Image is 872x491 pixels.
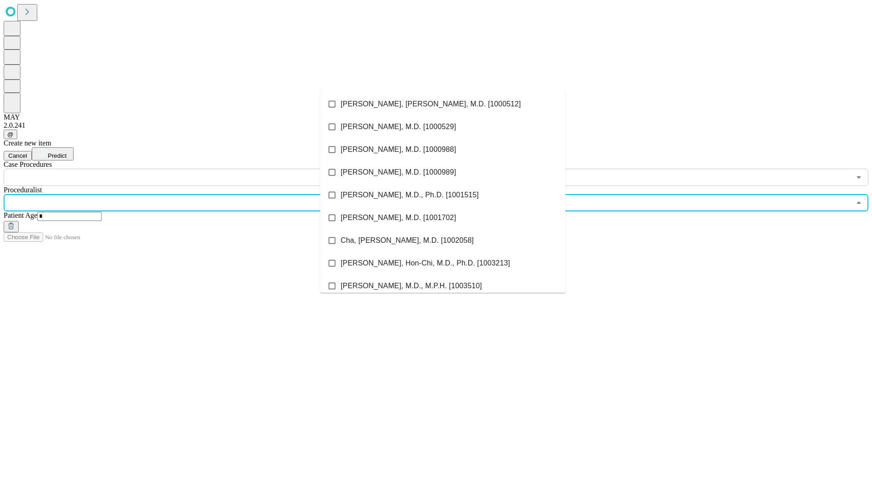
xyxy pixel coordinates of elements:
[341,121,456,132] span: [PERSON_NAME], M.D. [1000529]
[341,190,479,200] span: [PERSON_NAME], M.D., Ph.D. [1001515]
[341,167,456,178] span: [PERSON_NAME], M.D. [1000989]
[4,160,52,168] span: Scheduled Procedure
[341,235,474,246] span: Cha, [PERSON_NAME], M.D. [1002058]
[32,147,74,160] button: Predict
[4,186,42,194] span: Proceduralist
[341,144,456,155] span: [PERSON_NAME], M.D. [1000988]
[48,152,66,159] span: Predict
[341,258,510,269] span: [PERSON_NAME], Hon-Chi, M.D., Ph.D. [1003213]
[4,139,51,147] span: Create new item
[4,130,17,139] button: @
[341,212,456,223] span: [PERSON_NAME], M.D. [1001702]
[852,196,865,209] button: Close
[4,211,37,219] span: Patient Age
[4,121,868,130] div: 2.0.241
[341,99,521,110] span: [PERSON_NAME], [PERSON_NAME], M.D. [1000512]
[852,171,865,184] button: Open
[341,281,482,291] span: [PERSON_NAME], M.D., M.P.H. [1003510]
[7,131,14,138] span: @
[4,151,32,160] button: Cancel
[4,113,868,121] div: MAY
[8,152,27,159] span: Cancel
